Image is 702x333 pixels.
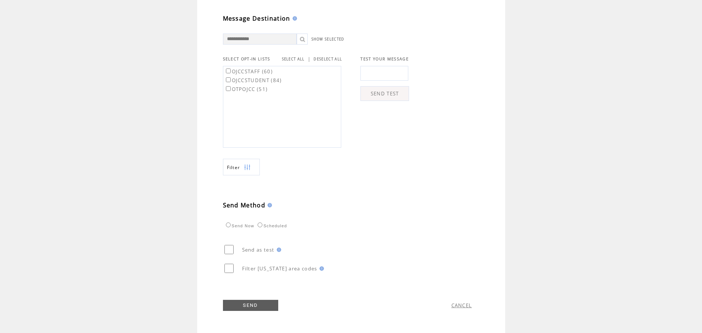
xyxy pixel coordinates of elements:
[227,164,240,171] span: Show filters
[223,159,260,175] a: Filter
[224,86,268,92] label: OTPOJCC (51)
[275,248,281,252] img: help.gif
[451,302,472,309] a: CANCEL
[258,222,262,227] input: Scheduled
[244,159,251,176] img: filters.png
[290,16,297,21] img: help.gif
[226,77,231,82] input: OJCCSTUDENT (84)
[223,300,278,311] a: SEND
[360,56,409,62] span: TEST YOUR MESSAGE
[224,77,282,84] label: OJCCSTUDENT (84)
[223,56,270,62] span: SELECT OPT-IN LISTS
[282,57,305,62] a: SELECT ALL
[360,86,409,101] a: SEND TEST
[224,68,273,75] label: OJCCSTAFF (60)
[311,37,345,42] a: SHOW SELECTED
[256,224,287,228] label: Scheduled
[226,69,231,73] input: OJCCSTAFF (60)
[242,246,275,253] span: Send as test
[223,14,290,22] span: Message Destination
[226,86,231,91] input: OTPOJCC (51)
[224,224,254,228] label: Send Now
[265,203,272,207] img: help.gif
[242,265,317,272] span: Filter [US_STATE] area codes
[317,266,324,271] img: help.gif
[314,57,342,62] a: DESELECT ALL
[308,56,311,62] span: |
[226,222,231,227] input: Send Now
[223,201,266,209] span: Send Method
